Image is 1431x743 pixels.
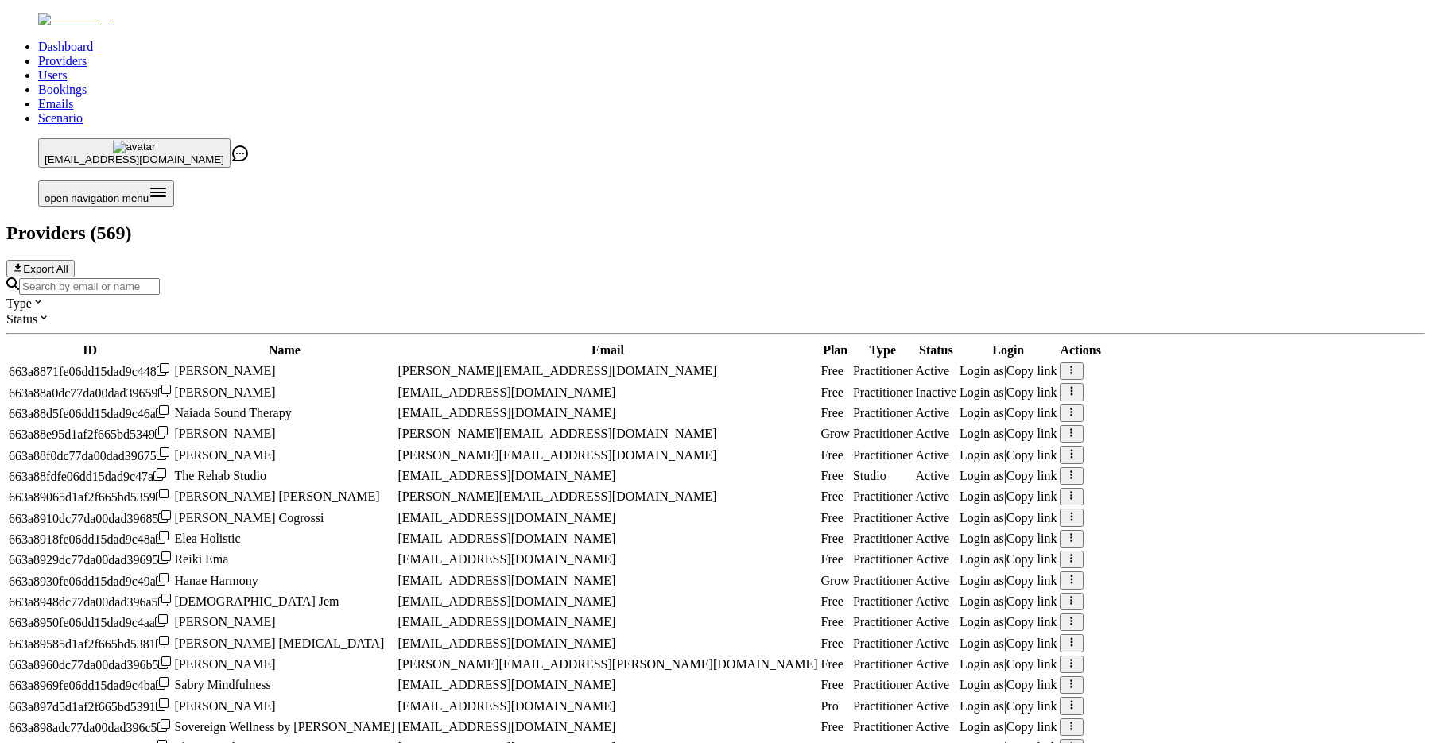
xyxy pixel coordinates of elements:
[9,405,171,421] div: Click to copy
[397,657,817,671] span: [PERSON_NAME][EMAIL_ADDRESS][PERSON_NAME][DOMAIN_NAME]
[1006,427,1057,440] span: Copy link
[9,510,171,526] div: Click to copy
[174,532,240,545] span: Elea Holistic
[9,698,171,714] div: Click to copy
[853,615,913,629] span: validated
[853,657,913,671] span: validated
[9,636,171,652] div: Click to copy
[38,68,67,82] a: Users
[853,574,913,587] span: validated
[45,153,224,165] span: [EMAIL_ADDRESS][DOMAIN_NAME]
[916,406,957,420] div: Active
[960,364,1004,377] span: Login as
[38,138,231,168] button: avatar[EMAIL_ADDRESS][DOMAIN_NAME]
[9,363,171,379] div: Click to copy
[397,699,615,713] span: [EMAIL_ADDRESS][DOMAIN_NAME]
[1059,342,1102,358] th: Actions
[820,720,843,733] span: Free
[9,551,171,567] div: Click to copy
[397,637,615,650] span: [EMAIL_ADDRESS][DOMAIN_NAME]
[960,448,1004,462] span: Login as
[820,678,843,691] span: Free
[960,385,1004,399] span: Login as
[853,427,913,440] span: validated
[960,490,1004,503] span: Login as
[174,511,324,524] span: [PERSON_NAME] Cogrossi
[853,490,913,503] span: validated
[397,594,615,608] span: [EMAIL_ADDRESS][DOMAIN_NAME]
[960,427,1057,441] div: |
[397,678,615,691] span: [EMAIL_ADDRESS][DOMAIN_NAME]
[916,657,957,671] div: Active
[960,720,1004,733] span: Login as
[6,311,1425,327] div: Status
[960,594,1057,609] div: |
[960,699,1057,714] div: |
[820,511,843,524] span: Free
[397,427,716,440] span: [PERSON_NAME][EMAIL_ADDRESS][DOMAIN_NAME]
[960,678,1004,691] span: Login as
[959,342,1057,358] th: Login
[960,532,1057,546] div: |
[9,677,171,693] div: Click to copy
[916,532,957,546] div: Active
[820,615,843,629] span: Free
[45,192,149,204] span: open navigation menu
[397,511,615,524] span: [EMAIL_ADDRESS][DOMAIN_NAME]
[820,574,849,587] span: Grow
[174,448,275,462] span: [PERSON_NAME]
[397,364,716,377] span: [PERSON_NAME][EMAIL_ADDRESS][DOMAIN_NAME]
[820,699,838,713] span: Pro
[1006,469,1057,482] span: Copy link
[174,364,275,377] span: [PERSON_NAME]
[960,720,1057,734] div: |
[174,615,275,629] span: [PERSON_NAME]
[960,637,1004,650] span: Login as
[174,574,258,587] span: Hanae Harmony
[916,574,957,588] div: Active
[960,427,1004,440] span: Login as
[820,342,850,358] th: Plan
[174,427,275,440] span: [PERSON_NAME]
[9,468,171,484] div: Click to copy
[174,469,266,482] span: The Rehab Studio
[960,406,1004,420] span: Login as
[38,54,87,68] a: Providers
[1006,385,1057,399] span: Copy link
[6,295,1425,311] div: Type
[8,342,172,358] th: ID
[9,614,171,630] div: Click to copy
[853,594,913,608] span: validated
[38,83,87,96] a: Bookings
[960,552,1004,566] span: Login as
[960,574,1004,587] span: Login as
[853,552,913,566] span: validated
[9,385,171,401] div: Click to copy
[1006,594,1057,608] span: Copy link
[397,342,818,358] th: Email
[916,720,957,734] div: Active
[397,615,615,629] span: [EMAIL_ADDRESS][DOMAIN_NAME]
[960,490,1057,504] div: |
[174,720,394,733] span: Sovereign Wellness by [PERSON_NAME]
[916,469,957,483] div: Active
[820,657,843,671] span: Free
[174,637,384,650] span: [PERSON_NAME] [MEDICAL_DATA]
[916,637,957,651] div: Active
[915,342,958,358] th: Status
[960,699,1004,713] span: Login as
[6,223,1425,244] h2: Providers ( 569 )
[960,657,1057,671] div: |
[820,448,843,462] span: Free
[916,678,957,692] div: Active
[113,141,155,153] img: avatar
[397,720,615,733] span: [EMAIL_ADDRESS][DOMAIN_NAME]
[19,278,160,295] input: Search by email or name
[9,594,171,609] div: Click to copy
[174,678,270,691] span: Sabry Mindfulness
[38,111,83,125] a: Scenario
[174,406,291,420] span: Naiada Sound Therapy
[9,447,171,463] div: Click to copy
[853,448,913,462] span: validated
[916,594,957,609] div: Active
